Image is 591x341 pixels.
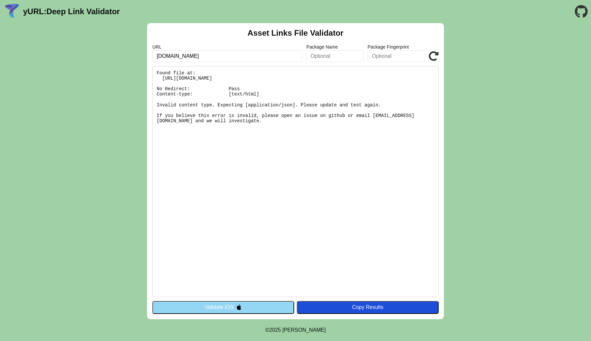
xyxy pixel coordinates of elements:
[300,304,435,310] div: Copy Results
[152,301,294,314] button: Validate iOS
[152,66,439,297] pre: Found file at: [URL][DOMAIN_NAME] No Redirect: Pass Content-type: [text/html] Invalid content typ...
[306,50,364,62] input: Optional
[306,44,364,50] label: Package Name
[282,327,326,333] a: Michael Ibragimchayev's Personal Site
[248,28,344,38] h2: Asset Links File Validator
[367,50,425,62] input: Optional
[297,301,439,314] button: Copy Results
[152,44,302,50] label: URL
[23,7,120,16] a: yURL:Deep Link Validator
[236,304,242,310] img: appleIcon.svg
[152,50,302,62] input: Required
[265,319,326,341] footer: ©
[269,327,281,333] span: 2025
[3,3,20,20] img: yURL Logo
[367,44,425,50] label: Package Fingerprint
